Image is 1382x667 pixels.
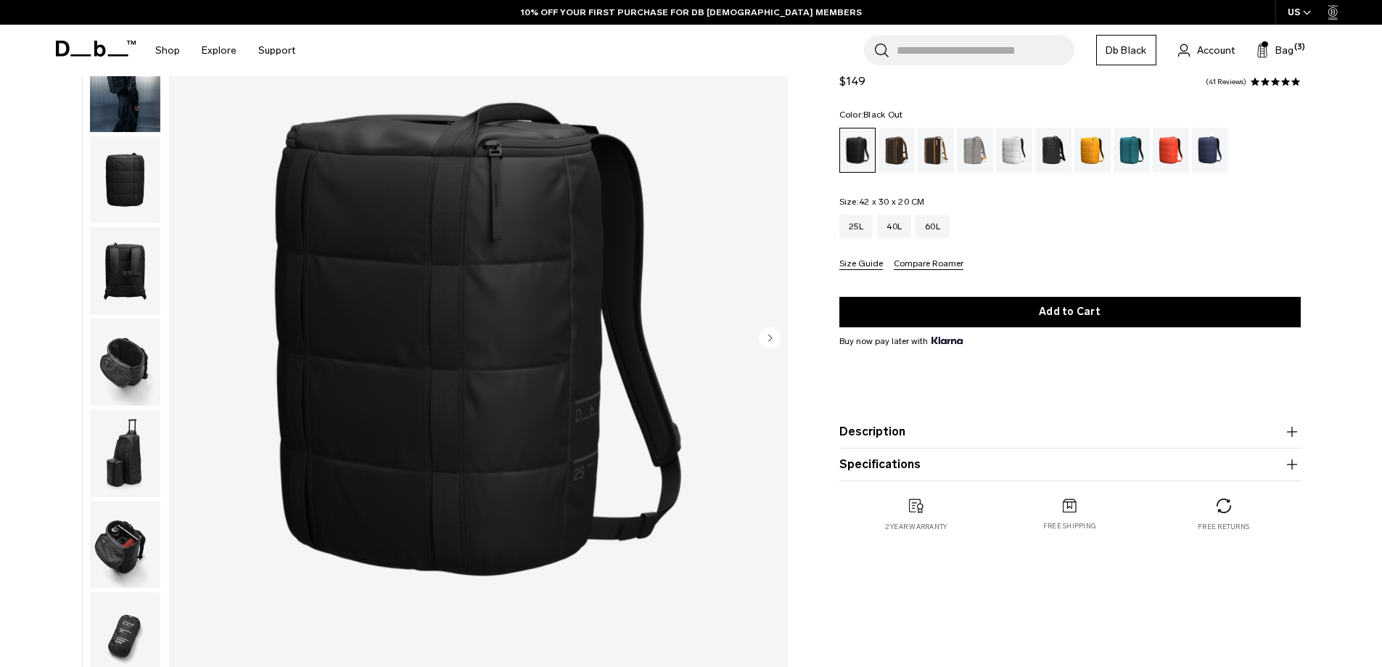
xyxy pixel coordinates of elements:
button: Description [839,423,1301,441]
img: Roamer Duffel Backpack 25L Black Out [90,227,160,314]
a: 40L [877,215,911,238]
a: Shop [155,25,180,76]
a: Reflective Black [1035,128,1072,173]
button: Add to Cart [839,297,1301,327]
button: Specifications [839,456,1301,473]
a: Blue Hour [1192,128,1228,173]
span: (3) [1294,41,1305,54]
a: Db Black [1096,35,1156,65]
a: Midnight Teal [1114,128,1150,173]
a: 41 reviews [1206,78,1246,86]
a: Support [258,25,295,76]
span: Black Out [863,110,902,120]
button: Roamer Duffel Backpack 25L Black Out [89,318,161,406]
span: Buy now pay later with [839,335,963,348]
p: Free returns [1198,522,1249,532]
a: Falu Red [1153,128,1189,173]
p: 2 year warranty [885,522,947,532]
img: Roamer Duffel Backpack 25L Black Out [90,136,160,224]
span: $149 [839,74,865,88]
a: Sand Grey [957,128,993,173]
a: 10% OFF YOUR FIRST PURCHASE FOR DB [DEMOGRAPHIC_DATA] MEMBERS [521,6,862,19]
img: Roamer Duffel Backpack 25L Black Out [90,319,160,406]
legend: Color: [839,110,903,119]
button: Compare Roamer [894,259,963,270]
a: Parhelion Orange [1074,128,1111,173]
button: Size Guide [839,259,883,270]
nav: Main Navigation [144,25,306,76]
a: 60L [916,215,950,238]
legend: Size: [839,197,925,206]
p: Free shipping [1043,521,1096,531]
img: Roamer Duffel Backpack 25L Black Out [90,410,160,497]
a: White Out [996,128,1032,173]
span: Account [1197,43,1235,58]
button: Roamer Duffel Backpack 25L Black Out [89,409,161,498]
a: Explore [202,25,236,76]
span: Bag [1275,43,1293,58]
button: Roamer Duffel Backpack 25L Black Out [89,44,161,133]
button: Roamer Duffel Backpack 25L Black Out [89,136,161,224]
a: Cappuccino [918,128,954,173]
button: Next slide [759,327,781,351]
a: Black Out [839,128,876,173]
button: Roamer Duffel Backpack 25L Black Out [89,226,161,315]
img: Roamer Duffel Backpack 25L Black Out [90,45,160,132]
img: Roamer Duffel Backpack 25L Black Out [90,502,160,589]
a: Account [1178,41,1235,59]
span: 42 x 30 x 20 CM [859,197,925,207]
button: Bag (3) [1256,41,1293,59]
img: {"height" => 20, "alt" => "Klarna"} [931,337,963,344]
button: Roamer Duffel Backpack 25L Black Out [89,501,161,589]
a: Espresso [879,128,915,173]
a: 25L [839,215,873,238]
